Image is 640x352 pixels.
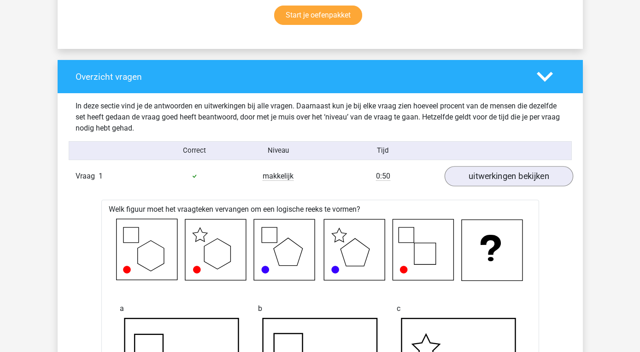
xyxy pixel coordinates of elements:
div: Tijd [320,145,446,155]
h4: Overzicht vragen [76,72,523,82]
a: Start je oefenpakket [274,6,362,25]
a: uitwerkingen bekijken [444,166,573,186]
span: makkelijk [263,172,294,181]
div: Correct [153,145,236,155]
span: c [397,299,400,318]
span: 0:50 [376,172,390,181]
div: Niveau [236,145,320,155]
span: 1 [99,172,103,180]
span: b [258,299,262,318]
span: a [120,299,124,318]
span: Vraag [76,171,99,182]
div: In deze sectie vind je de antwoorden en uitwerkingen bij alle vragen. Daarnaast kun je bij elke v... [69,101,572,134]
